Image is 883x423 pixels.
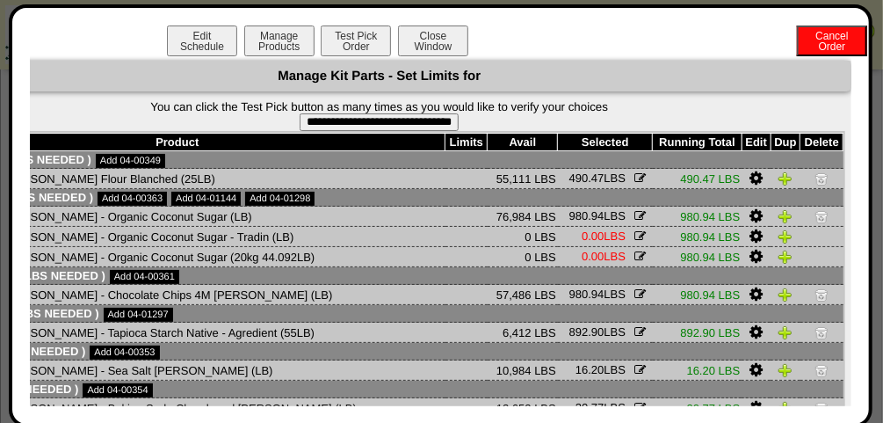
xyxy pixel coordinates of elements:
button: ManageProducts [244,26,315,56]
span: 16.20 [575,363,604,376]
td: 12,652 LBS [488,398,558,419]
img: Delete Item [814,325,829,339]
td: 490.47 LBS [653,169,742,189]
span: LBS [569,325,626,339]
span: LBS [582,230,626,243]
th: Selected [558,134,653,151]
td: 980.94 LBS [653,285,742,305]
span: LBS [569,209,626,222]
span: 0.00 [582,250,604,263]
img: Delete Item [814,171,829,186]
button: Test PickOrder [321,26,391,56]
td: 55,111 LBS [488,169,558,189]
button: CloseWindow [398,26,468,56]
span: 980.94 [569,288,604,301]
td: 16.20 LBS [653,361,742,381]
img: Delete Item [814,288,829,302]
td: 0 LBS [488,227,558,247]
span: 20.77 [575,401,604,414]
a: Add 04-00361 [110,270,179,284]
img: Delete Item [814,209,829,223]
th: Avail [488,134,558,151]
img: Delete Item [814,363,829,377]
td: 980.94 LBS [653,247,742,267]
button: EditSchedule [167,26,237,56]
a: Add 04-01298 [245,192,315,206]
td: 10,984 LBS [488,361,558,381]
td: 6,412 LBS [488,323,558,343]
td: 980.94 LBS [653,227,742,247]
a: CloseWindow [396,40,470,53]
td: 892.90 LBS [653,323,742,343]
img: Duplicate Item [778,209,793,223]
a: Add 04-01144 [171,192,241,206]
span: 892.90 [569,325,604,339]
img: Duplicate Item [778,250,793,264]
td: 20.77 LBS [653,398,742,419]
td: 57,486 LBS [488,285,558,305]
th: Delete [800,134,843,151]
th: Edit [742,134,771,151]
span: LBS [582,250,626,263]
img: Duplicate Item [778,401,793,415]
th: Limits [445,134,488,151]
th: Dup [771,134,800,151]
span: 980.94 [569,209,604,222]
th: Running Total [653,134,742,151]
a: Add 04-00353 [90,346,159,360]
td: 76,984 LBS [488,207,558,227]
span: LBS [575,363,626,376]
img: Duplicate Item [778,325,793,339]
img: Duplicate Item [778,230,793,244]
span: 490.47 [569,171,604,185]
a: Add 04-00354 [83,383,152,397]
td: 0 LBS [488,247,558,267]
a: Add 04-01297 [104,308,173,322]
span: LBS [575,401,626,414]
img: Delete Item [814,401,829,415]
td: 980.94 LBS [653,207,742,227]
span: LBS [569,171,626,185]
span: LBS [569,288,626,301]
img: Duplicate Item [778,171,793,186]
button: CancelOrder [797,26,867,56]
img: Duplicate Item [778,363,793,377]
a: Add 04-00363 [98,192,167,206]
span: 0.00 [582,230,604,243]
img: Duplicate Item [778,288,793,302]
a: Add 04-00349 [96,154,165,168]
